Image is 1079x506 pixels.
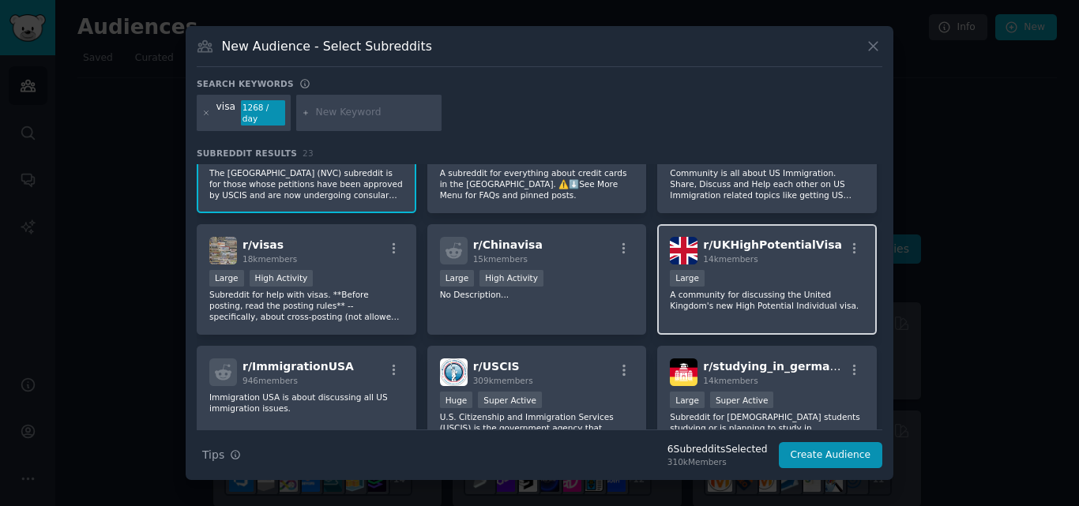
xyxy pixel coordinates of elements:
h3: Search keywords [197,78,294,89]
div: 1268 / day [241,100,285,126]
p: Immigration USA is about discussing all US immigration issues. [209,392,404,414]
p: No Description... [440,289,634,300]
div: Huge [440,392,473,408]
div: Super Active [478,392,542,408]
span: 14k members [703,254,758,264]
p: U.S. Citizenship and Immigration Services (USCIS) is the government agency that oversees lawful i... [440,411,634,444]
span: r/ USCIS [473,360,520,373]
div: Large [440,270,475,287]
p: A subreddit for everything about credit cards in the [GEOGRAPHIC_DATA]. ⚠️⬇️See More Menu for FAQ... [440,167,634,201]
span: 18k members [242,254,297,264]
img: studying_in_germany [670,358,697,386]
span: 23 [303,148,314,158]
div: Large [670,270,705,287]
input: New Keyword [316,106,436,120]
span: r/ visas [242,238,284,251]
div: Large [209,270,244,287]
div: High Activity [250,270,314,287]
div: 310k Members [667,456,768,467]
div: visa [216,100,236,126]
div: Large [670,392,705,408]
h3: New Audience - Select Subreddits [222,38,432,54]
button: Create Audience [779,442,883,469]
span: 14k members [703,376,758,385]
img: visas [209,237,237,264]
p: Subreddit for help with visas. **Before posting, read the posting rules** -- specifically, about ... [209,289,404,322]
span: Tips [202,447,224,463]
button: Tips [197,441,246,469]
span: 309k members [473,376,533,385]
div: High Activity [479,270,543,287]
span: r/ Chinavisa [473,238,543,251]
span: r/ ImmigrationUSA [242,360,354,373]
p: Community is all about US Immigration. Share, Discuss and Help each other on US Immigration relat... [670,167,864,201]
span: r/ studying_in_germany [703,360,844,373]
span: 946 members [242,376,298,385]
img: USCIS [440,358,468,386]
div: Super Active [710,392,774,408]
p: A community for discussing the United Kingdom's new High Potential Individual visa. [670,289,864,311]
span: Subreddit Results [197,148,297,159]
p: Subreddit for [DEMOGRAPHIC_DATA] students studying or is planning to study in [GEOGRAPHIC_DATA]. ... [670,411,864,444]
span: r/ UKHighPotentialVisa [703,238,842,251]
div: 6 Subreddit s Selected [667,443,768,457]
p: The [GEOGRAPHIC_DATA] (NVC) subreddit is for those whose petitions have been approved by USCIS an... [209,167,404,201]
img: UKHighPotentialVisa [670,237,697,264]
span: 15k members [473,254,528,264]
